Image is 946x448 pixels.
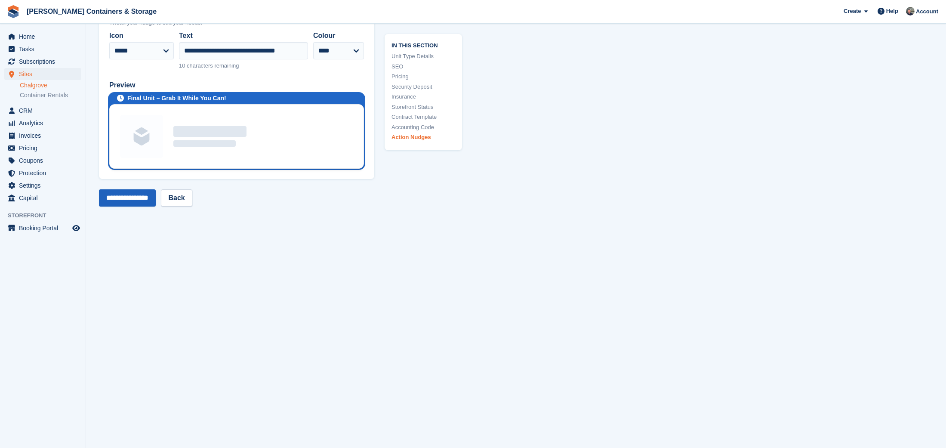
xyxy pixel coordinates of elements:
img: stora-icon-8386f47178a22dfd0bd8f6a31ec36ba5ce8667c1dd55bd0f319d3a0aa187defe.svg [7,5,20,18]
span: Pricing [19,142,71,154]
a: menu [4,105,81,117]
a: menu [4,43,81,55]
a: menu [4,31,81,43]
span: Storefront [8,211,86,220]
a: Back [161,189,192,207]
a: Chalgrove [20,81,81,90]
img: Unit group image placeholder [120,115,163,158]
span: 10 [179,62,185,69]
span: Create [844,7,861,15]
a: menu [4,154,81,167]
a: Contract Template [391,113,455,121]
a: Storefront Status [391,102,455,111]
span: Home [19,31,71,43]
a: Action Nudges [391,133,455,142]
label: Colour [313,31,364,41]
span: Account [916,7,938,16]
a: menu [4,167,81,179]
a: menu [4,192,81,204]
span: Capital [19,192,71,204]
a: Insurance [391,93,455,101]
a: SEO [391,62,455,71]
img: Adam Greenhalgh [906,7,915,15]
span: Invoices [19,130,71,142]
span: Booking Portal [19,222,71,234]
a: menu [4,56,81,68]
a: Accounting Code [391,123,455,131]
label: Text [179,31,308,41]
a: Container Rentals [20,91,81,99]
span: Sites [19,68,71,80]
a: Unit Type Details [391,52,455,61]
a: menu [4,117,81,129]
a: menu [4,142,81,154]
span: Analytics [19,117,71,129]
label: Icon [109,31,174,41]
span: Coupons [19,154,71,167]
a: Pricing [391,72,455,81]
div: Final Unit – Grab It While You Can! [127,94,226,103]
a: [PERSON_NAME] Containers & Storage [23,4,160,19]
a: Preview store [71,223,81,233]
span: characters remaining [187,62,239,69]
span: Subscriptions [19,56,71,68]
a: menu [4,222,81,234]
span: In this section [391,40,455,49]
span: Settings [19,179,71,192]
a: menu [4,68,81,80]
a: Security Deposit [391,82,455,91]
a: menu [4,179,81,192]
span: Help [886,7,898,15]
a: menu [4,130,81,142]
span: Tasks [19,43,71,55]
div: Preview [109,80,364,90]
span: Protection [19,167,71,179]
span: CRM [19,105,71,117]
